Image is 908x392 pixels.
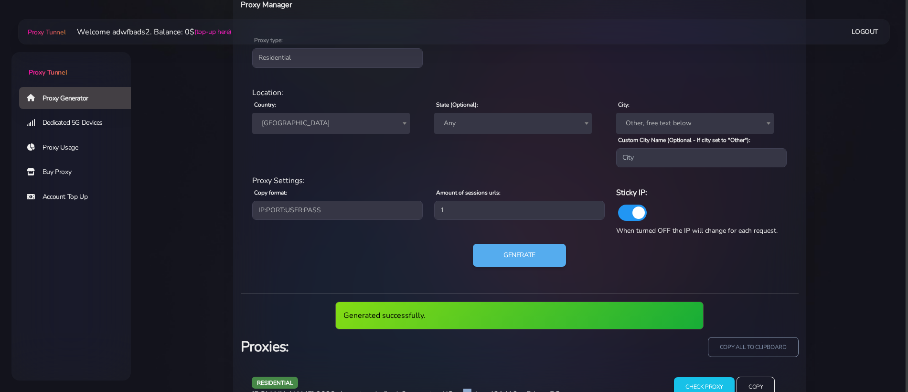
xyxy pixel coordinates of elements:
a: Buy Proxy [19,161,139,183]
label: Amount of sessions urls: [436,188,501,197]
span: Other, free text below [616,113,774,134]
h3: Proxies: [241,337,514,357]
input: City [616,148,787,167]
h6: Sticky IP: [616,186,787,199]
a: Proxy Tunnel [11,52,131,77]
label: State (Optional): [436,100,478,109]
span: Any [434,113,592,134]
div: Generated successfully. [335,302,704,329]
li: Welcome adwfbads2. Balance: 0$ [65,26,231,38]
label: Country: [254,100,276,109]
a: Account Top Up [19,186,139,208]
iframe: Webchat Widget [767,236,896,380]
span: Any [440,117,586,130]
span: residential [252,377,299,389]
span: Other, free text below [622,117,768,130]
a: Proxy Usage [19,137,139,159]
button: Generate [473,244,566,267]
label: Copy format: [254,188,287,197]
span: Proxy Tunnel [28,28,65,37]
span: United States of America [252,113,410,134]
a: Proxy Generator [19,87,139,109]
label: City: [618,100,630,109]
label: Custom City Name (Optional - If city set to "Other"): [618,136,750,144]
a: Dedicated 5G Devices [19,112,139,134]
a: Logout [852,23,878,41]
span: United States of America [258,117,404,130]
div: Proxy Settings: [246,175,793,186]
input: copy all to clipboard [708,337,799,358]
a: Proxy Tunnel [26,24,65,40]
span: When turned OFF the IP will change for each request. [616,226,778,235]
div: Location: [246,87,793,98]
span: Proxy Tunnel [29,68,67,77]
a: (top-up here) [194,27,231,37]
